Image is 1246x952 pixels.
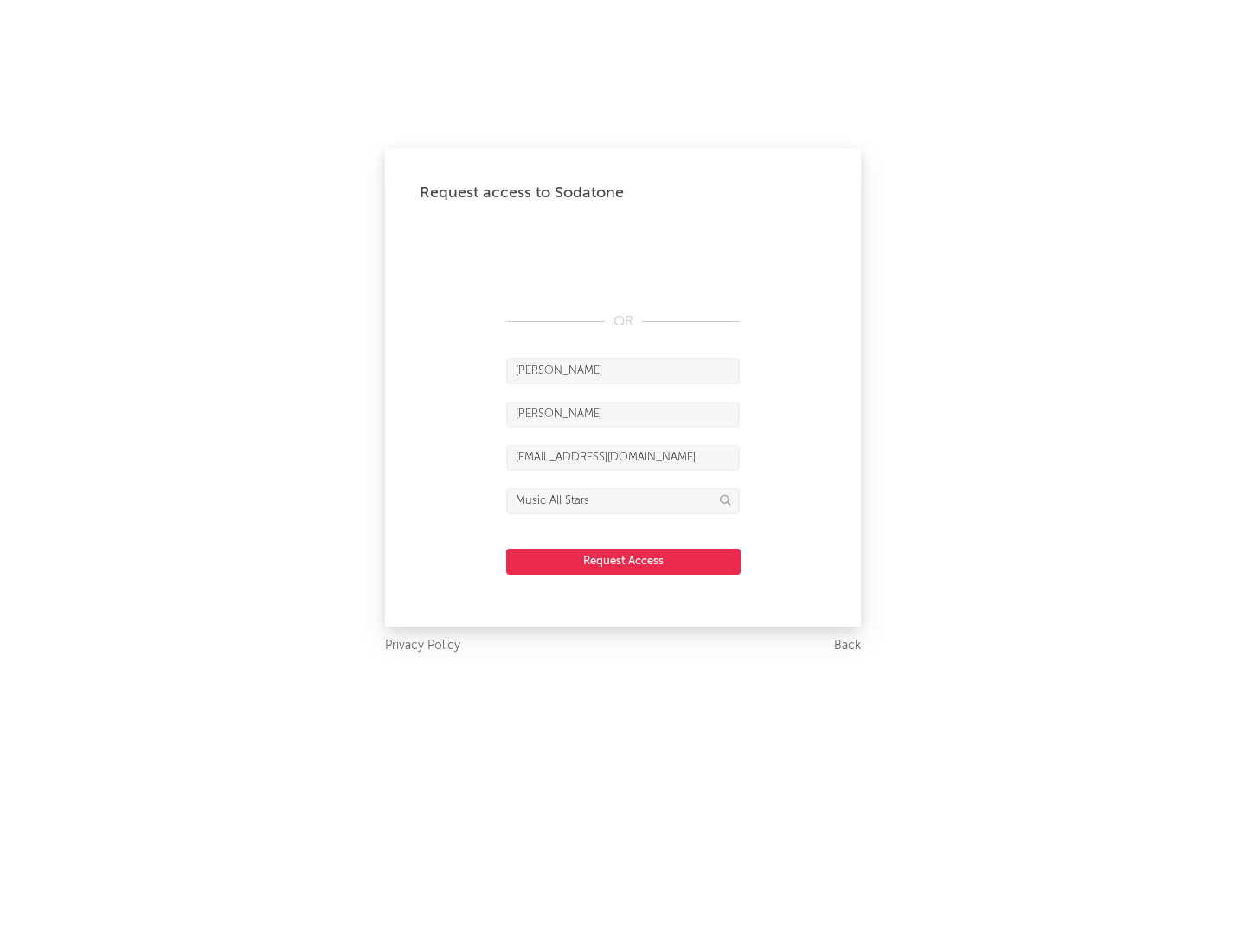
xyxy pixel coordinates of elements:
a: Privacy Policy [385,635,460,657]
div: Request access to Sodatone [420,183,826,203]
button: Request Access [506,549,741,575]
input: Last Name [506,402,740,428]
input: First Name [506,358,740,384]
div: OR [506,312,740,332]
input: Email [506,445,740,471]
input: Division [506,488,740,514]
a: Back [834,635,861,657]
